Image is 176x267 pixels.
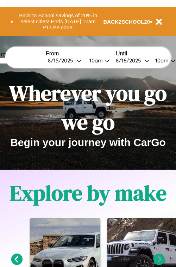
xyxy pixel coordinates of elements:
div: 8 / 15 / 2025 [48,57,76,64]
b: BACK2SCHOOL20 [103,19,150,25]
div: 10am [86,57,105,64]
div: 10am [152,57,170,64]
button: Back to School savings of 20% in select cities! Ends [DATE] 10am PT.Use code: [13,11,103,32]
h1: Explore by make [10,178,166,207]
button: 8/15/2025 [46,57,84,64]
button: 10am [84,57,112,64]
div: 8 / 16 / 2025 [116,57,144,64]
label: From [46,50,112,57]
